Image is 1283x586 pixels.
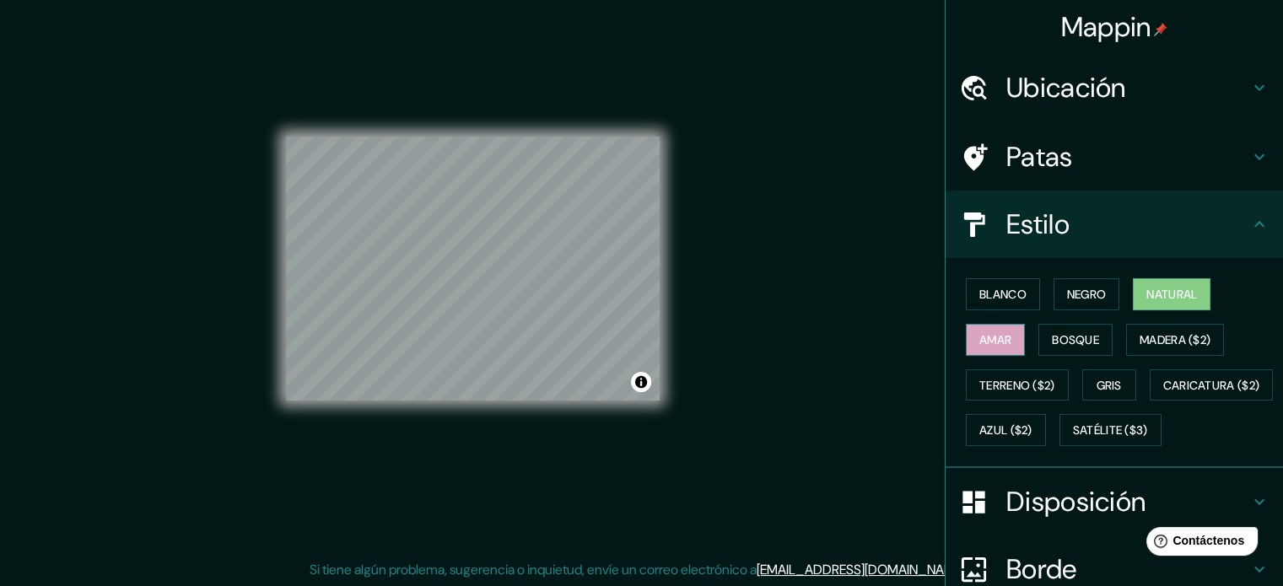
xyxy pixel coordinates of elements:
font: Patas [1006,139,1073,175]
a: [EMAIL_ADDRESS][DOMAIN_NAME] [757,561,965,578]
font: Si tiene algún problema, sugerencia o inquietud, envíe un correo electrónico a [310,561,757,578]
font: Mappin [1061,9,1151,45]
button: Natural [1133,278,1210,310]
font: Disposición [1006,484,1146,519]
font: Blanco [979,287,1027,302]
button: Bosque [1038,324,1113,356]
iframe: Lanzador de widgets de ayuda [1133,520,1264,567]
button: Gris [1082,369,1136,401]
button: Blanco [966,278,1040,310]
button: Satélite ($3) [1059,414,1162,446]
button: Negro [1054,278,1120,310]
button: Madera ($2) [1126,324,1224,356]
button: Caricatura ($2) [1150,369,1274,401]
font: Madera ($2) [1140,332,1210,347]
canvas: Mapa [286,137,660,401]
button: Terreno ($2) [966,369,1069,401]
font: Satélite ($3) [1073,423,1148,438]
div: Ubicación [946,54,1283,121]
font: Ubicación [1006,70,1126,105]
font: Bosque [1052,332,1099,347]
div: Estilo [946,191,1283,258]
img: pin-icon.png [1154,23,1167,36]
font: Natural [1146,287,1197,302]
font: Terreno ($2) [979,378,1055,393]
font: Caricatura ($2) [1163,378,1260,393]
font: Gris [1097,378,1122,393]
button: Azul ($2) [966,414,1046,446]
font: Azul ($2) [979,423,1032,438]
button: Activar o desactivar atribución [631,372,651,392]
font: Estilo [1006,207,1070,242]
font: Amar [979,332,1011,347]
div: Patas [946,123,1283,191]
button: Amar [966,324,1025,356]
font: Negro [1067,287,1107,302]
div: Disposición [946,468,1283,535]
